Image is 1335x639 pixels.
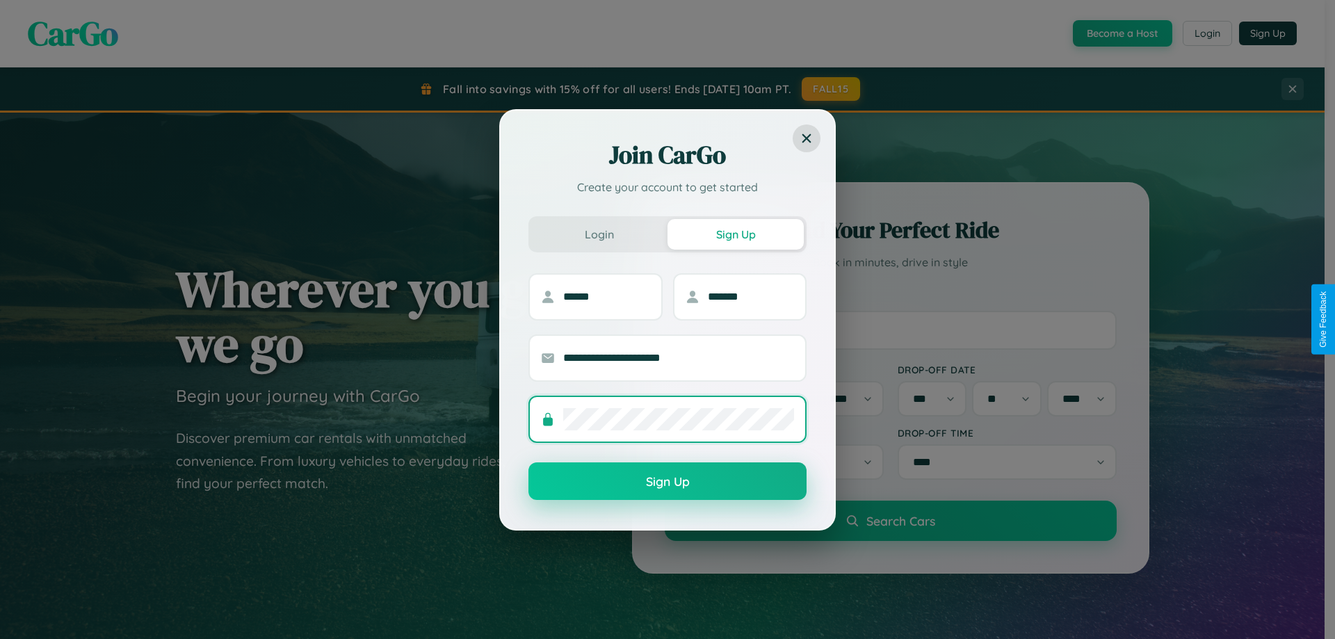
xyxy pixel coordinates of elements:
div: Give Feedback [1318,291,1328,348]
button: Sign Up [528,462,807,500]
h2: Join CarGo [528,138,807,172]
p: Create your account to get started [528,179,807,195]
button: Login [531,219,667,250]
button: Sign Up [667,219,804,250]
